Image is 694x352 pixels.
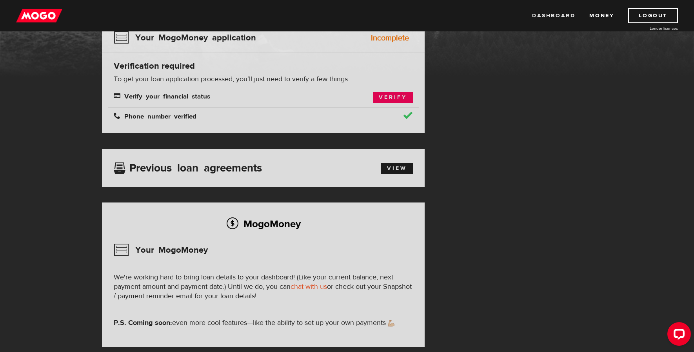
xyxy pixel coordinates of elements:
[114,273,413,301] p: We're working hard to bring loan details to your dashboard! (Like your current balance, next paym...
[114,318,172,327] strong: P.S. Coming soon:
[114,240,208,260] h3: Your MogoMoney
[114,75,413,84] p: To get your loan application processed, you’ll just need to verify a few things:
[114,215,413,232] h2: MogoMoney
[628,8,678,23] a: Logout
[373,92,413,103] a: Verify
[114,60,413,71] h4: Verification required
[16,8,62,23] img: mogo_logo-11ee424be714fa7cbb0f0f49df9e16ec.png
[114,318,413,328] p: even more cool features—like the ability to set up your own payments
[661,319,694,352] iframe: LiveChat chat widget
[381,163,413,174] a: View
[114,27,256,48] h3: Your MogoMoney application
[114,92,210,99] span: Verify your financial status
[371,34,409,42] div: Incomplete
[619,26,678,31] a: Lender licences
[114,112,196,119] span: Phone number verified
[589,8,614,23] a: Money
[114,162,262,172] h3: Previous loan agreements
[532,8,575,23] a: Dashboard
[388,320,394,326] img: strong arm emoji
[291,282,327,291] a: chat with us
